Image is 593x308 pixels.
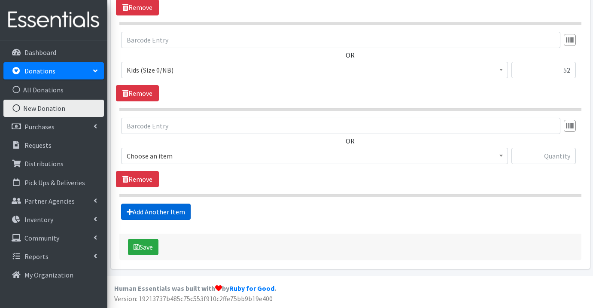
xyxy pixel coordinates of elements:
p: Requests [24,141,52,149]
p: Donations [24,67,55,75]
span: Choose an item [121,148,508,164]
a: Add Another Item [121,204,191,220]
a: Partner Agencies [3,192,104,210]
input: Barcode Entry [121,118,560,134]
a: Distributions [3,155,104,172]
input: Barcode Entry [121,32,560,48]
span: Kids (Size 0/NB) [127,64,502,76]
a: Ruby for Good [229,284,274,293]
a: Pick Ups & Deliveries [3,174,104,191]
p: Reports [24,252,49,261]
a: Community [3,229,104,247]
p: Pick Ups & Deliveries [24,178,85,187]
a: Reports [3,248,104,265]
label: OR [346,50,355,60]
a: My Organization [3,266,104,284]
p: Inventory [24,215,53,224]
a: All Donations [3,81,104,98]
a: Donations [3,62,104,79]
p: Community [24,234,59,242]
strong: Human Essentials was built with by . [114,284,276,293]
p: Dashboard [24,48,56,57]
a: Requests [3,137,104,154]
p: Partner Agencies [24,197,75,205]
input: Quantity [511,62,576,78]
input: Quantity [511,148,576,164]
p: Distributions [24,159,64,168]
a: Dashboard [3,44,104,61]
span: Version: 19213737b485c75c553f910c2ffe75bb9b19e400 [114,294,273,303]
p: Purchases [24,122,55,131]
label: OR [346,136,355,146]
a: Purchases [3,118,104,135]
button: Save [128,239,158,255]
span: Choose an item [127,150,502,162]
a: New Donation [3,100,104,117]
img: HumanEssentials [3,6,104,34]
a: Remove [116,85,159,101]
a: Inventory [3,211,104,228]
a: Remove [116,171,159,187]
span: Kids (Size 0/NB) [121,62,508,78]
p: My Organization [24,271,73,279]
